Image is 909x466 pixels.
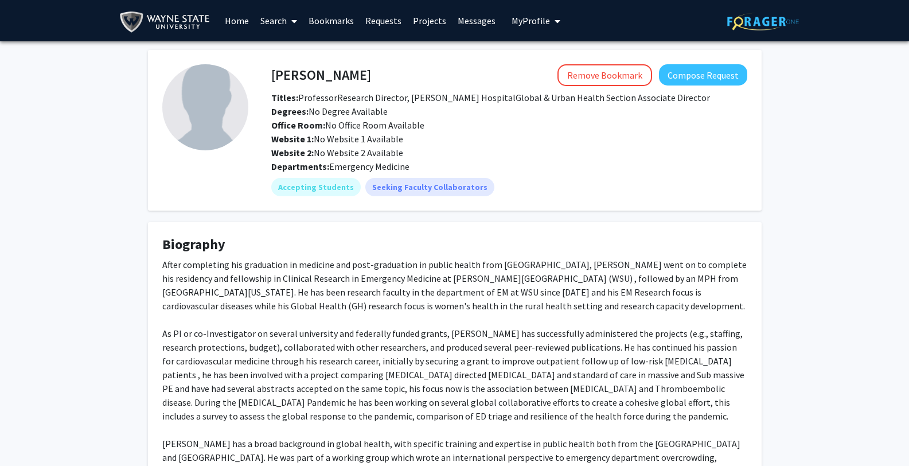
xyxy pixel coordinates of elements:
[271,147,403,158] span: No Website 2 Available
[271,106,309,117] b: Degrees:
[512,15,550,26] span: My Profile
[407,1,452,41] a: Projects
[271,147,314,158] b: Website 2:
[271,64,371,86] h4: [PERSON_NAME]
[219,1,255,41] a: Home
[727,13,799,30] img: ForagerOne Logo
[9,414,49,457] iframe: Chat
[119,9,215,35] img: Wayne State University Logo
[360,1,407,41] a: Requests
[303,1,360,41] a: Bookmarks
[452,1,501,41] a: Messages
[271,178,361,196] mat-chip: Accepting Students
[271,119,424,131] span: No Office Room Available
[365,178,494,196] mat-chip: Seeking Faculty Collaborators
[557,64,652,86] button: Remove Bookmark
[162,236,747,253] h4: Biography
[329,161,409,172] span: Emergency Medicine
[271,92,298,103] b: Titles:
[271,119,325,131] b: Office Room:
[255,1,303,41] a: Search
[271,161,329,172] b: Departments:
[659,64,747,86] button: Compose Request to Vijaya Kumar
[271,133,314,145] b: Website 1:
[271,133,403,145] span: No Website 1 Available
[162,258,747,423] div: After completing his graduation in medicine and post-graduation in public health from [GEOGRAPHIC...
[271,106,388,117] span: No Degree Available
[271,92,710,103] span: ProfessorResearch Director, [PERSON_NAME] HospitalGlobal & Urban Health Section Associate Director
[162,64,248,150] img: Profile Picture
